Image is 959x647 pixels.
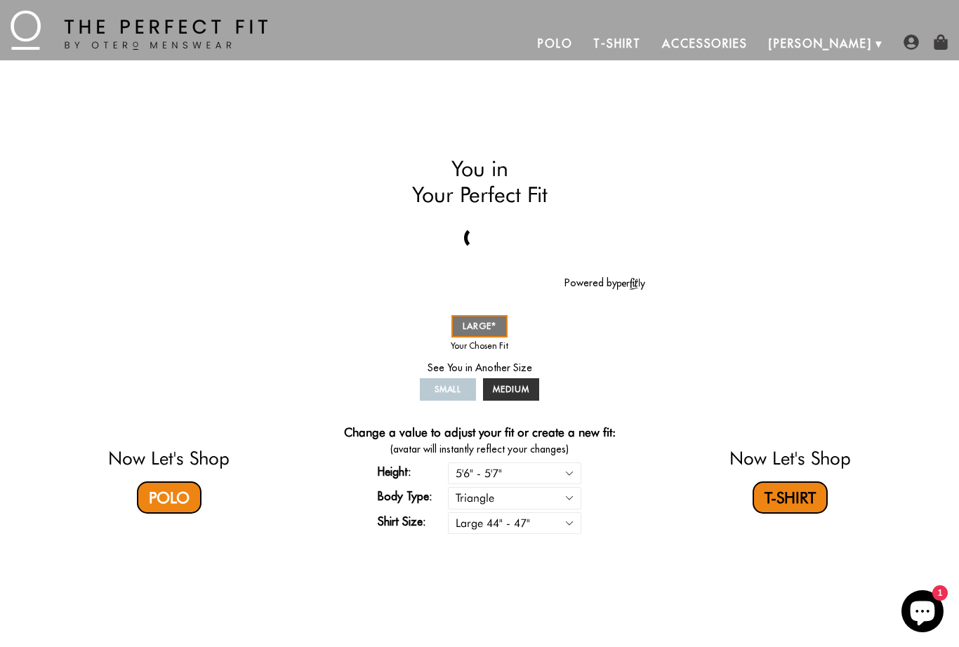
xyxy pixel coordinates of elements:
[897,590,948,636] inbox-online-store-chat: Shopify online store chat
[378,488,448,505] label: Body Type:
[729,447,851,469] a: Now Let's Shop
[451,315,508,338] a: LARGE
[378,463,448,480] label: Height:
[617,278,645,290] img: perfitly-logo_73ae6c82-e2e3-4a36-81b1-9e913f6ac5a1.png
[137,481,201,514] a: Polo
[493,384,529,394] span: MEDIUM
[527,27,583,60] a: Polo
[583,27,651,60] a: T-Shirt
[435,384,462,394] span: SMALL
[753,481,828,514] a: T-Shirt
[344,425,616,442] h4: Change a value to adjust your fit or create a new fit:
[314,156,645,207] h2: You in Your Perfect Fit
[758,27,882,60] a: [PERSON_NAME]
[904,34,919,50] img: user-account-icon.png
[108,447,230,469] a: Now Let's Shop
[11,11,267,50] img: The Perfect Fit - by Otero Menswear - Logo
[483,378,539,401] a: MEDIUM
[564,276,645,289] a: Powered by
[463,321,496,331] span: LARGE
[314,442,645,457] span: (avatar will instantly reflect your changes)
[652,27,758,60] a: Accessories
[933,34,948,50] img: shopping-bag-icon.png
[420,378,476,401] a: SMALL
[378,513,448,530] label: Shirt Size:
